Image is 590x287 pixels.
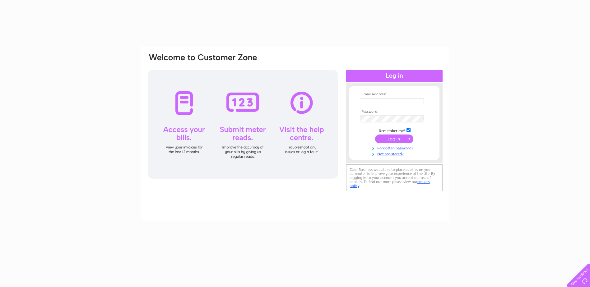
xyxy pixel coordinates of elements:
[346,164,443,191] div: Clear Business would like to place cookies on your computer to improve your experience of the sit...
[350,180,430,188] a: cookies policy
[358,127,430,133] td: Remember me?
[358,92,430,97] th: Email Address:
[360,151,430,157] a: Not registered?
[358,110,430,114] th: Password:
[375,134,413,143] input: Submit
[360,145,430,151] a: Forgotten password?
